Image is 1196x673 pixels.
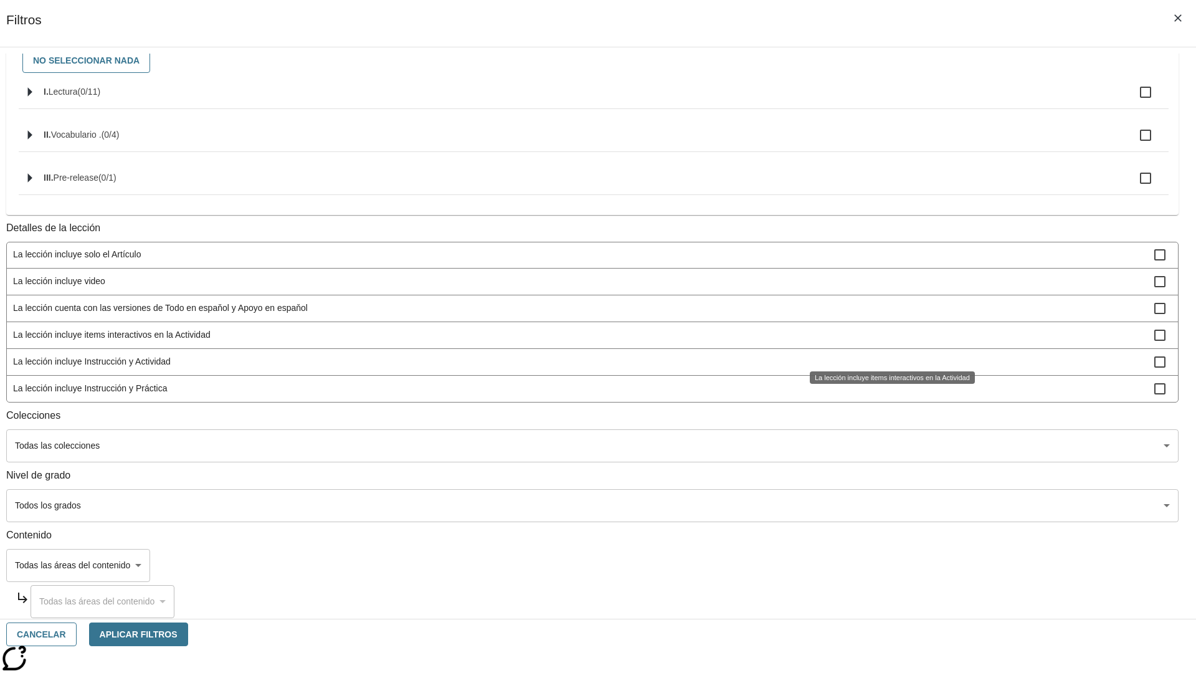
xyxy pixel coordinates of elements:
[6,528,1179,543] p: Contenido
[7,269,1178,295] div: La lección incluye video
[6,242,1179,403] ul: Detalles de la lección
[19,76,1169,205] ul: Seleccione habilidades
[6,221,1179,236] p: Detalles de la lección
[54,173,98,183] span: Pre-release
[44,130,51,140] span: II.
[6,489,1179,522] div: Seleccione los Grados
[7,242,1178,269] div: La lección incluye solo el Artículo
[77,87,100,97] span: 0 estándares seleccionados/11 estándares en grupo
[44,87,49,97] span: I.
[6,623,77,647] button: Cancelar
[44,173,54,183] span: III.
[6,549,150,582] div: Seleccione el Contenido
[6,12,42,47] h1: Filtros
[7,322,1178,349] div: La lección incluye items interactivos en la Actividad
[49,87,78,97] span: Lectura
[13,248,1154,261] span: La lección incluye solo el Artículo
[7,295,1178,322] div: La lección cuenta con las versiones de Todo en espaňol y Apoyo en espaňol
[6,469,1179,483] p: Nivel de grado
[810,371,975,384] div: La lección incluye items interactivos en la Actividad
[7,349,1178,376] div: La lección incluye Instrucción y Actividad
[6,429,1179,462] div: Seleccione una Colección
[31,585,174,618] div: Seleccione el Contenido
[51,130,102,140] span: Vocabulario .
[89,623,188,647] button: Aplicar Filtros
[13,328,1154,341] span: La lección incluye items interactivos en la Actividad
[13,275,1154,288] span: La lección incluye video
[1165,5,1191,31] button: Cerrar los filtros del Menú lateral
[102,130,120,140] span: 0 estándares seleccionados/4 estándares en grupo
[13,382,1154,395] span: La lección incluye Instrucción y Práctica
[22,49,150,73] button: No seleccionar nada
[98,173,116,183] span: 0 estándares seleccionados/1 estándares en grupo
[6,409,1179,423] p: Colecciones
[13,355,1154,368] span: La lección incluye Instrucción y Actividad
[7,376,1178,402] div: La lección incluye Instrucción y Práctica
[16,45,1169,76] div: Seleccione habilidades
[13,302,1154,315] span: La lección cuenta con las versiones de Todo en espaňol y Apoyo en espaňol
